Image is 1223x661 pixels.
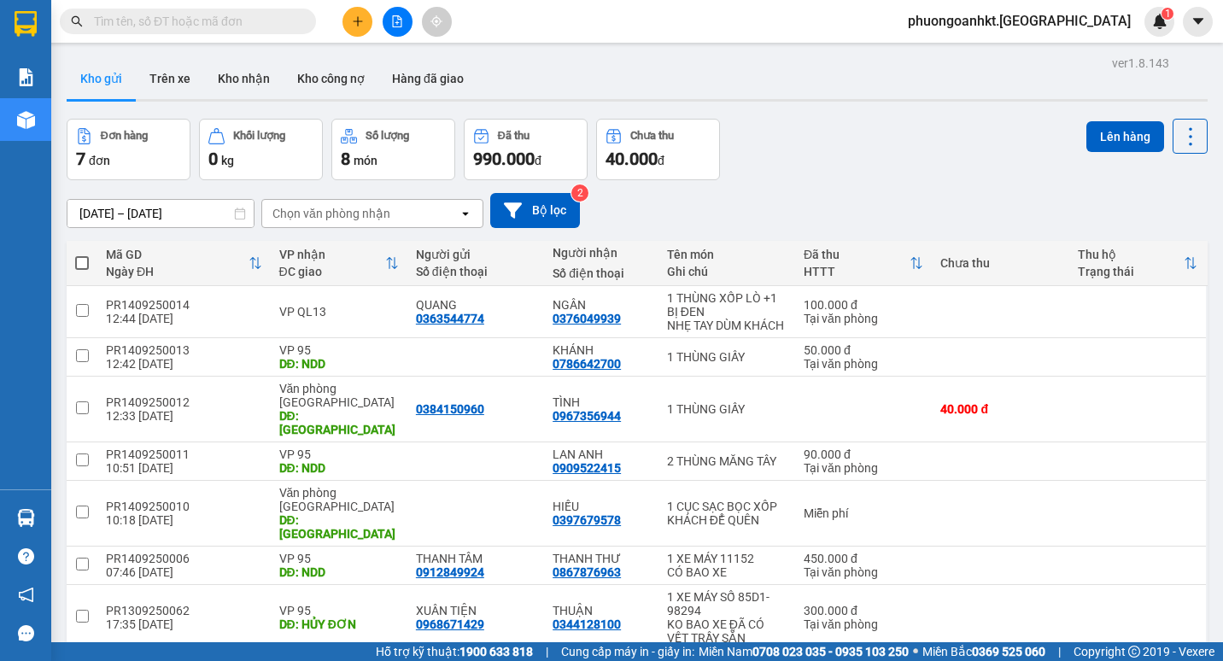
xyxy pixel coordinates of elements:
[76,149,85,169] span: 7
[279,604,399,617] div: VP 95
[561,642,694,661] span: Cung cấp máy in - giấy in:
[804,461,923,475] div: Tại văn phòng
[279,343,399,357] div: VP 95
[658,154,664,167] span: đ
[106,461,262,475] div: 10:51 [DATE]
[1112,54,1169,73] div: ver 1.8.143
[667,265,787,278] div: Ghi chú
[208,149,218,169] span: 0
[464,119,588,180] button: Đã thu990.000đ
[279,617,399,631] div: DĐ: HỦY ĐƠN
[553,617,621,631] div: 0344128100
[606,149,658,169] span: 40.000
[233,130,285,142] div: Khối lượng
[67,119,190,180] button: Đơn hàng7đơn
[430,15,442,27] span: aim
[804,617,923,631] div: Tại văn phòng
[279,357,399,371] div: DĐ: NDD
[553,447,650,461] div: LAN ANH
[279,265,385,278] div: ĐC giao
[667,402,787,416] div: 1 THÙNG GIẤY
[571,184,588,202] sup: 2
[416,265,535,278] div: Số điện thoại
[416,402,484,416] div: 0384150960
[101,130,148,142] div: Đơn hàng
[279,486,399,513] div: Văn phòng [GEOGRAPHIC_DATA]
[279,305,399,319] div: VP QL13
[366,130,409,142] div: Số lượng
[106,500,262,513] div: PR1409250010
[416,552,535,565] div: THANH TÂM
[18,625,34,641] span: message
[913,648,918,655] span: ⚪️
[416,617,484,631] div: 0968671429
[804,552,923,565] div: 450.000 đ
[279,513,399,541] div: DĐ: TÂN PHÚ
[804,604,923,617] div: 300.000 đ
[376,642,533,661] span: Hỗ trợ kỹ thuật:
[416,312,484,325] div: 0363544774
[459,207,472,220] svg: open
[1058,642,1061,661] span: |
[279,565,399,579] div: DĐ: NDD
[106,617,262,631] div: 17:35 [DATE]
[17,509,35,527] img: warehouse-icon
[67,58,136,99] button: Kho gửi
[106,248,249,261] div: Mã GD
[804,343,923,357] div: 50.000 đ
[922,642,1045,661] span: Miền Bắc
[89,154,110,167] span: đơn
[667,291,787,319] div: 1 THÙNG XỐP LÒ +1 BỊ ĐEN
[106,552,262,565] div: PR1409250006
[106,565,262,579] div: 07:46 [DATE]
[106,312,262,325] div: 12:44 [DATE]
[18,548,34,564] span: question-circle
[596,119,720,180] button: Chưa thu40.000đ
[383,7,413,37] button: file-add
[553,246,650,260] div: Người nhận
[279,461,399,475] div: DĐ: NDD
[106,298,262,312] div: PR1409250014
[553,500,650,513] div: HIẾU
[667,248,787,261] div: Tên món
[279,248,385,261] div: VP nhận
[699,642,909,661] span: Miền Nam
[416,604,535,617] div: XUÂN TIỆN
[553,312,621,325] div: 0376049939
[17,68,35,86] img: solution-icon
[136,58,204,99] button: Trên xe
[630,130,674,142] div: Chưa thu
[279,382,399,409] div: Văn phòng [GEOGRAPHIC_DATA]
[553,266,650,280] div: Số điện thoại
[553,343,650,357] div: KHÁNH
[279,409,399,436] div: DĐ: TÂN PHÚ
[341,149,350,169] span: 8
[331,119,455,180] button: Số lượng8món
[279,447,399,461] div: VP 95
[416,298,535,312] div: QUANG
[667,590,787,617] div: 1 XE MÁY SỐ 85D1-98294
[553,604,650,617] div: THUẬN
[553,552,650,565] div: THANH THƯ
[667,454,787,468] div: 2 THÙNG MĂNG TÂY
[279,552,399,565] div: VP 95
[894,10,1144,32] span: phuongoanhkt.[GEOGRAPHIC_DATA]
[553,409,621,423] div: 0967356944
[1069,241,1206,286] th: Toggle SortBy
[97,241,271,286] th: Toggle SortBy
[106,604,262,617] div: PR1309250062
[221,154,234,167] span: kg
[804,447,923,461] div: 90.000 đ
[106,409,262,423] div: 12:33 [DATE]
[94,12,296,31] input: Tìm tên, số ĐT hoặc mã đơn
[1078,248,1184,261] div: Thu hộ
[546,642,548,661] span: |
[199,119,323,180] button: Khối lượng0kg
[804,298,923,312] div: 100.000 đ
[284,58,378,99] button: Kho công nợ
[106,265,249,278] div: Ngày ĐH
[940,256,1060,270] div: Chưa thu
[667,500,787,527] div: 1 CỤC SẠC BỌC XỐP KHÁCH ĐỂ QUÊN
[553,298,650,312] div: NGÂN
[1152,14,1167,29] img: icon-new-feature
